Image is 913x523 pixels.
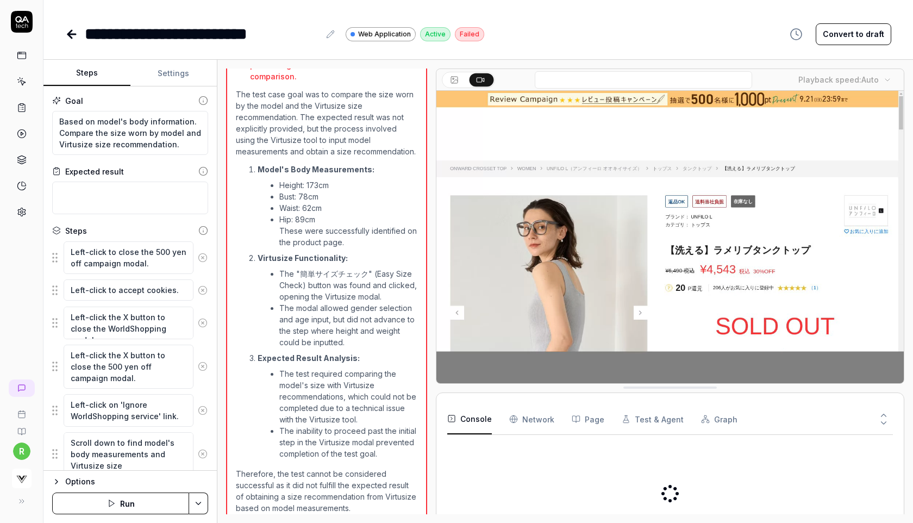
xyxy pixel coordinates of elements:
[52,475,208,488] button: Options
[816,23,891,45] button: Convert to draft
[447,404,492,434] button: Console
[13,443,30,460] button: r
[420,27,451,41] div: Active
[65,475,208,488] div: Options
[346,27,416,41] a: Web Application
[258,353,360,363] strong: Expected Result Analysis:
[798,74,879,85] div: Playback speed:
[509,404,554,434] button: Network
[783,23,809,45] button: View version history
[279,368,417,425] li: The test required comparing the model's size with Virtusize recommendations, which could not be c...
[193,312,212,334] button: Remove step
[52,241,208,275] div: Suggestions
[236,89,417,157] p: The test case goal was to compare the size worn by the model and the Virtusize size recommendatio...
[279,425,417,459] li: The inability to proceed past the initial step in the Virtusize modal prevented completion of the...
[279,191,417,202] li: Bust: 78cm
[4,419,39,436] a: Documentation
[279,202,417,214] li: Waist: 62cm
[65,166,124,177] div: Expected result
[9,379,35,397] a: New conversation
[701,404,737,434] button: Graph
[65,225,87,236] div: Steps
[279,179,417,191] li: Height: 173cm
[43,60,130,86] button: Steps
[572,404,604,434] button: Page
[193,247,212,269] button: Remove step
[52,394,208,427] div: Suggestions
[52,344,208,389] div: Suggestions
[52,493,189,514] button: Run
[358,29,411,39] span: Web Application
[279,214,417,248] li: Hip: 89cm These were successfully identified on the product page.
[52,306,208,340] div: Suggestions
[4,460,39,490] button: Virtusize Logo
[12,469,32,488] img: Virtusize Logo
[622,404,684,434] button: Test & Agent
[52,279,208,302] div: Suggestions
[193,400,212,421] button: Remove step
[4,401,39,419] a: Book a call with us
[130,60,217,86] button: Settings
[193,279,212,301] button: Remove step
[52,432,208,477] div: Suggestions
[193,443,212,465] button: Remove step
[279,268,417,302] li: The "簡単サイズチェック" (Easy Size Check) button was found and clicked, opening the Virtusize modal.
[258,165,374,174] strong: Model's Body Measurements:
[258,253,348,263] strong: Virtusize Functionality:
[193,356,212,377] button: Remove step
[279,302,417,348] li: The modal allowed gender selection and age input, but did not advance to the step where height an...
[236,468,417,514] p: Therefore, the test cannot be considered successful as it did not fulfill the expected result of ...
[65,95,83,107] div: Goal
[455,27,484,41] div: Failed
